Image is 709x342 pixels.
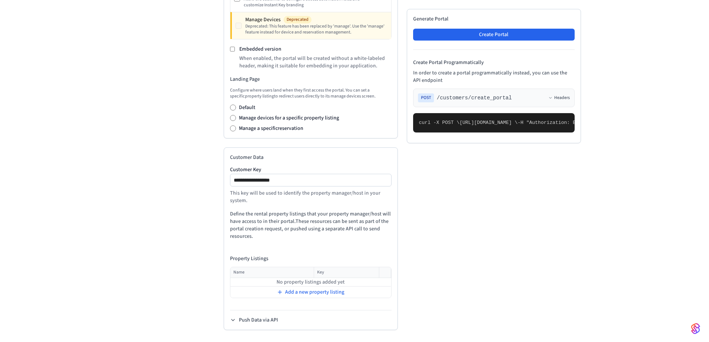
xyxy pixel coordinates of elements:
[548,95,570,101] button: Headers
[413,59,575,66] h4: Create Portal Programmatically
[518,120,657,125] span: -H "Authorization: Bearer seam_api_key_123456" \
[284,16,312,23] span: Deprecated
[418,93,434,102] span: POST
[230,255,392,262] h4: Property Listings
[460,120,518,125] span: [URL][DOMAIN_NAME] \
[691,323,700,335] img: SeamLogoGradient.69752ec5.svg
[230,210,392,240] p: Define the rental property listings that your property manager/host will have access to in their ...
[239,45,281,53] label: Embedded version
[285,288,344,296] span: Add a new property listing
[413,29,575,41] button: Create Portal
[230,87,392,99] p: Configure where users land when they first access the portal. You can set a specific property lis...
[230,167,392,172] label: Customer Key
[239,55,392,70] p: When enabled, the portal will be created without a white-labeled header, making it suitable for e...
[230,267,314,278] th: Name
[314,267,379,278] th: Key
[230,316,278,324] button: Push Data via API
[419,120,460,125] span: curl -X POST \
[413,69,575,84] p: In order to create a portal programmatically instead, you can use the API endpoint
[239,125,303,132] label: Manage a specific reservation
[413,15,575,23] h2: Generate Portal
[230,189,392,204] p: This key will be used to identify the property manager/host in your system.
[245,16,387,23] div: Manage Devices
[230,154,392,161] h2: Customer Data
[230,278,391,287] td: No property listings added yet
[437,94,512,102] span: /customers/create_portal
[230,76,392,83] h3: Landing Page
[245,23,387,35] div: Deprecated: This feature has been replaced by 'manage'. Use the 'manage' feature instead for devi...
[239,104,255,111] label: Default
[239,114,339,122] label: Manage devices for a specific property listing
